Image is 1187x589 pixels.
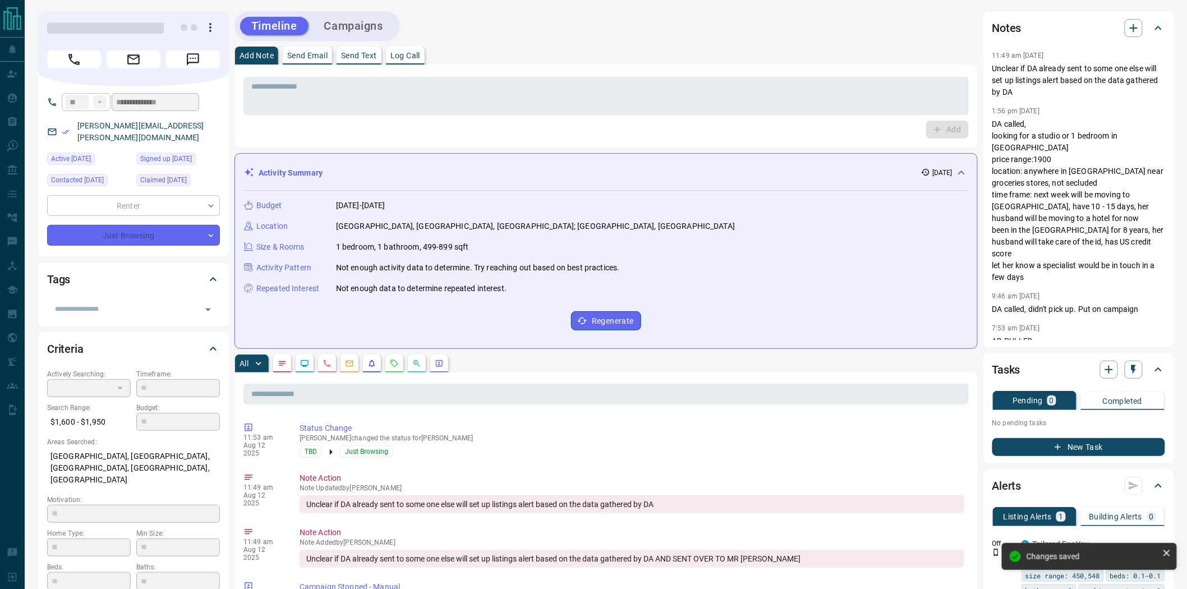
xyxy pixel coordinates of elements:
p: Log Call [390,52,420,59]
p: No pending tasks [992,415,1165,431]
p: Actively Searching: [47,369,131,379]
p: 1:56 pm [DATE] [992,107,1040,115]
span: Call [47,50,101,68]
span: Message [166,50,220,68]
p: Listing Alerts [1004,513,1052,521]
svg: Push Notification Only [992,549,1000,556]
p: 0 [1050,397,1054,404]
button: Timeline [240,17,309,35]
p: Budget [256,200,282,211]
div: Fri Aug 08 2025 [136,153,220,168]
p: $1,600 - $1,950 [47,413,131,431]
svg: Notes [278,359,287,368]
p: [GEOGRAPHIC_DATA], [GEOGRAPHIC_DATA], [GEOGRAPHIC_DATA]; [GEOGRAPHIC_DATA], [GEOGRAPHIC_DATA] [336,220,735,232]
p: 11:49 am [243,538,283,546]
h2: Alerts [992,477,1022,495]
p: Completed [1103,397,1143,405]
h2: Tasks [992,361,1020,379]
div: Tags [47,266,220,293]
h2: Tags [47,270,70,288]
p: [GEOGRAPHIC_DATA], [GEOGRAPHIC_DATA], [GEOGRAPHIC_DATA], [GEOGRAPHIC_DATA], [GEOGRAPHIC_DATA] [47,447,220,489]
div: Unclear if DA already sent to some one else will set up listings alert based on the data gathered... [300,495,964,513]
p: 9:46 am [DATE] [992,292,1040,300]
p: 7:53 am [DATE] [992,324,1040,332]
p: Note Updated by [PERSON_NAME] [300,484,964,492]
p: Unclear if DA already sent to some one else will set up listings alert based on the data gathered... [992,63,1165,98]
p: Not enough activity data to determine. Try reaching out based on best practices. [336,262,620,274]
span: TBD [305,446,317,457]
p: 11:53 am [243,434,283,441]
h2: Criteria [47,340,84,358]
p: Status Change [300,422,964,434]
svg: Agent Actions [435,359,444,368]
p: Aug 12 2025 [243,546,283,562]
p: Off [992,539,1015,549]
div: Just Browsing [47,225,220,246]
p: DA called, looking for a studio or 1 bedroom in [GEOGRAPHIC_DATA] price range:1900 location: anyw... [992,118,1165,283]
p: Add Note [240,52,274,59]
p: Budget: [136,403,220,413]
p: [DATE] [932,168,953,178]
button: Campaigns [313,17,394,35]
svg: Emails [345,359,354,368]
p: Motivation: [47,495,220,505]
a: [PERSON_NAME][EMAIL_ADDRESS][PERSON_NAME][DOMAIN_NAME] [77,121,204,142]
p: 11:49 am [243,484,283,491]
p: 1 bedroom, 1 bathroom, 499-899 sqft [336,241,469,253]
button: Open [200,302,216,317]
span: Claimed [DATE] [140,174,187,186]
p: Beds: [47,562,131,572]
span: Just Browsing [345,446,388,457]
p: Note Added by [PERSON_NAME] [300,539,964,546]
p: Send Text [341,52,377,59]
p: Send Email [287,52,328,59]
p: Home Type: [47,528,131,539]
p: All [240,360,249,367]
p: AB PULLED [992,335,1165,347]
p: 0 [1149,513,1154,521]
span: Active [DATE] [51,153,91,164]
span: Contacted [DATE] [51,174,104,186]
p: Location [256,220,288,232]
p: DA called, didn't pick up. Put on campaign [992,303,1165,315]
p: Note Action [300,527,964,539]
svg: Requests [390,359,399,368]
h2: Notes [992,19,1022,37]
p: Activity Pattern [256,262,311,274]
p: Size & Rooms [256,241,305,253]
div: Fri Aug 08 2025 [47,153,131,168]
div: Changes saved [1027,552,1158,561]
p: Timeframe: [136,369,220,379]
div: Fri Aug 08 2025 [136,174,220,190]
p: Areas Searched: [47,437,220,447]
div: condos.ca [1022,540,1029,548]
div: Alerts [992,472,1165,499]
p: Not enough data to determine repeated interest. [336,283,507,294]
svg: Calls [323,359,332,368]
div: Unclear if DA already sent to some one else will set up listings alert based on the data gathered... [300,550,964,568]
svg: Lead Browsing Activity [300,359,309,368]
button: Regenerate [571,311,641,330]
p: [PERSON_NAME] changed the status for [PERSON_NAME] [300,434,964,442]
div: Criteria [47,335,220,362]
div: Renter [47,195,220,216]
p: Min Size: [136,528,220,539]
div: Tasks [992,356,1165,383]
div: Sun Aug 10 2025 [47,174,131,190]
p: Aug 12 2025 [243,441,283,457]
p: Search Range: [47,403,131,413]
p: Activity Summary [259,167,323,179]
div: Activity Summary[DATE] [244,163,968,183]
p: 11:49 am [DATE] [992,52,1044,59]
span: Email [107,50,160,68]
svg: Email Verified [62,128,70,136]
p: Building Alerts [1089,513,1143,521]
p: Aug 12 2025 [243,491,283,507]
a: Tailored For You [1033,540,1090,549]
p: Note Action [300,472,964,484]
p: 1 [1059,513,1063,521]
svg: Listing Alerts [367,359,376,368]
svg: Opportunities [412,359,421,368]
p: Pending [1013,397,1043,404]
p: [DATE]-[DATE] [336,200,385,211]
